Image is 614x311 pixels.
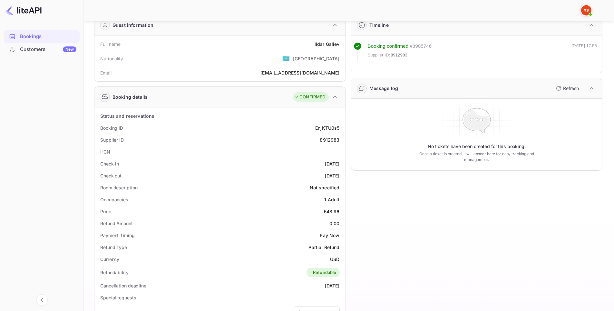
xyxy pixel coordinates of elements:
div: Price [100,208,111,215]
div: Check out [100,172,122,179]
div: Pay Now [320,232,339,239]
div: Ildar Galiev [315,41,340,47]
div: Refundability [100,269,129,276]
div: Booking ID [100,125,123,131]
div: CONFIRMED [295,94,325,100]
div: Full name [100,41,121,47]
div: Partial Refund [308,244,339,251]
div: Nationality [100,55,123,62]
div: Currency [100,256,119,263]
p: No tickets have been created for this booking. [428,143,526,150]
div: Cancellation deadline [100,282,146,289]
div: Customers [20,46,76,53]
button: Collapse navigation [36,294,48,306]
p: Once a ticket is created, it will appear here for easy tracking and management. [409,151,544,163]
div: 548.96 [324,208,340,215]
div: Status and reservations [100,113,154,119]
img: LiteAPI logo [5,5,42,15]
p: Refresh [563,85,579,92]
div: USD [330,256,339,263]
div: HCN [100,148,110,155]
div: [DATE] [325,160,340,167]
div: New [63,46,76,52]
div: Check-in [100,160,119,167]
div: [DATE] [325,172,340,179]
div: Room description [100,184,137,191]
div: [DATE] 17:56 [571,43,597,61]
div: EnjKTU0s5 [315,125,339,131]
div: Bookings [20,33,76,40]
div: Timeline [369,22,389,28]
div: Guest information [112,22,154,28]
div: 0.00 [329,220,340,227]
div: Email [100,69,112,76]
div: # 3905746 [410,43,432,50]
div: Refund Type [100,244,127,251]
div: CustomersNew [4,43,80,56]
a: CustomersNew [4,43,80,55]
div: Message log [369,85,398,92]
span: 8912983 [391,52,407,58]
div: [EMAIL_ADDRESS][DOMAIN_NAME] [260,69,339,76]
div: Not specified [310,184,340,191]
div: 1 Adult [324,196,339,203]
a: Bookings [4,30,80,42]
button: Refresh [552,83,581,94]
div: Booking details [112,94,148,100]
div: Special requests [100,294,136,301]
div: Supplier ID [100,136,124,143]
img: Yandex Support [581,5,591,15]
span: Supplier ID: [368,52,390,58]
div: Bookings [4,30,80,43]
div: Refundable [308,269,336,276]
div: [DATE] [325,282,340,289]
div: Occupancies [100,196,128,203]
span: United States [282,53,290,64]
div: Refund Amount [100,220,133,227]
div: Payment Timing [100,232,135,239]
div: Booking confirmed [368,43,409,50]
div: 8912983 [320,136,339,143]
div: [GEOGRAPHIC_DATA] [293,55,340,62]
